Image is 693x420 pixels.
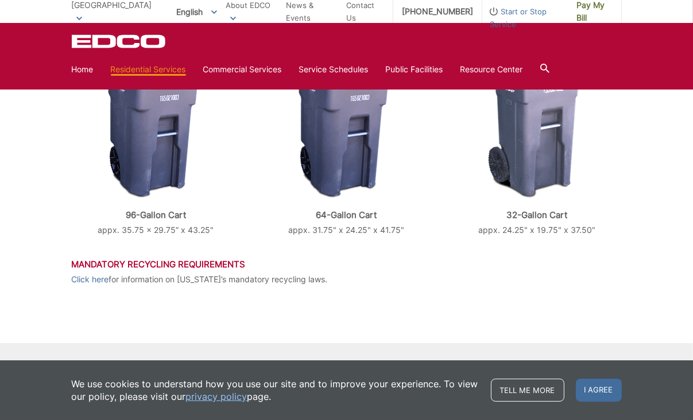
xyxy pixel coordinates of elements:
[576,379,622,402] span: I agree
[72,378,479,403] p: We use cookies to understand how you use our site and to improve your experience. To view our pol...
[203,63,282,76] a: Commercial Services
[72,273,622,286] p: for information on [US_STATE]’s mandatory recycling laws.
[452,224,621,236] p: appx. 24.25" x 19.75" x 37.50"
[168,2,226,21] span: English
[186,390,247,403] a: privacy policy
[386,63,443,76] a: Public Facilities
[486,49,588,199] img: cart-trash-32.png
[72,34,167,48] a: EDCD logo. Return to the homepage.
[293,49,400,199] img: cart-trash.png
[262,210,431,220] p: 64-Gallon Cart
[460,63,523,76] a: Resource Center
[72,224,241,236] p: appx. 35.75 x 29.75” x 43.25"
[72,63,94,76] a: Home
[72,273,109,286] a: Click here
[262,224,431,236] p: appx. 31.75" x 24.25" x 41.75"
[103,49,209,199] img: cart-trash.png
[72,210,241,220] p: 96-Gallon Cart
[299,63,369,76] a: Service Schedules
[491,379,564,402] a: Tell me more
[111,63,186,76] a: Residential Services
[452,210,621,220] p: 32-Gallon Cart
[72,259,622,270] h3: Mandatory Recycling Requirements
